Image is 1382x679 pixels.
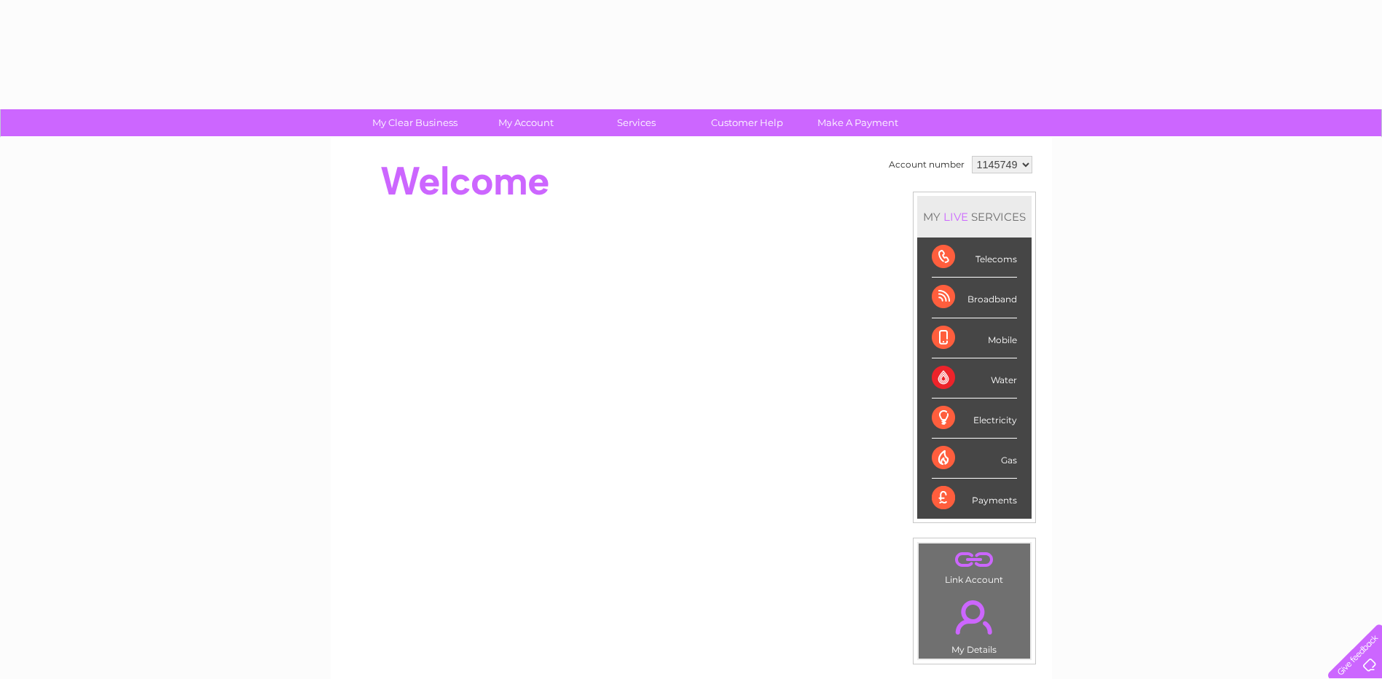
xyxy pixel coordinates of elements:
[355,109,475,136] a: My Clear Business
[932,439,1017,479] div: Gas
[917,196,1032,238] div: MY SERVICES
[932,278,1017,318] div: Broadband
[932,238,1017,278] div: Telecoms
[466,109,586,136] a: My Account
[922,547,1026,573] a: .
[932,318,1017,358] div: Mobile
[932,399,1017,439] div: Electricity
[918,543,1031,589] td: Link Account
[941,210,971,224] div: LIVE
[932,479,1017,518] div: Payments
[687,109,807,136] a: Customer Help
[918,588,1031,659] td: My Details
[798,109,918,136] a: Make A Payment
[922,592,1026,643] a: .
[932,358,1017,399] div: Water
[885,152,968,177] td: Account number
[576,109,696,136] a: Services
